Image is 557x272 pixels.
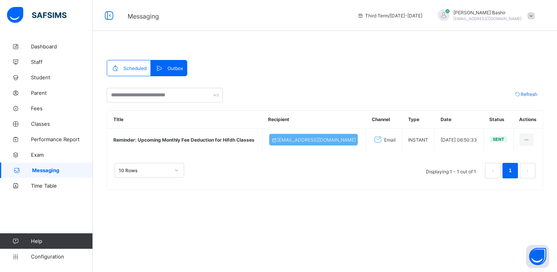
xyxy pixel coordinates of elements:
div: HamidBashir [430,9,538,22]
span: Email [384,137,396,143]
span: Help [31,238,92,244]
span: Performance Report [31,136,93,142]
span: Parent [31,90,93,96]
th: Channel [366,111,402,128]
button: Open asap [526,245,549,268]
th: Title [108,111,263,128]
span: Configuration [31,253,92,260]
td: [DATE] 06:50:33 [435,128,484,151]
li: Displaying 1 - 1 out of 1 [420,163,482,178]
th: Recipient [262,111,366,128]
span: Outbox [167,65,183,71]
td: INSTANT [402,128,435,151]
span: Classes [31,121,93,127]
span: Dashboard [31,43,93,50]
span: Refresh [521,91,537,97]
th: Actions [513,111,543,128]
span: Messaging [128,12,159,20]
th: Status [484,111,513,128]
span: Time Table [31,183,93,189]
th: Type [402,111,435,128]
div: reFreseh [508,88,543,100]
b: Reminder: Upcoming Monthly Fee Deduction for Hifdh Classes [113,137,255,143]
span: Exam [31,152,93,158]
th: Date [435,111,484,128]
li: 1 [502,163,518,178]
span: session/term information [357,13,422,19]
span: Student [31,74,93,80]
div: 10 Rows [119,168,170,173]
span: Sent [493,137,504,142]
span: Staff [31,59,93,65]
li: 上一页 [485,163,501,178]
span: [EMAIL_ADDRESS][DOMAIN_NAME] [271,137,356,143]
button: prev page [485,163,501,178]
button: next page [520,163,535,178]
i: Email Channel [372,135,383,144]
img: safsims [7,7,67,23]
a: 1 [506,166,514,176]
span: [PERSON_NAME] Bashir [453,10,522,15]
span: Messaging [32,167,93,173]
span: [EMAIL_ADDRESS][DOMAIN_NAME] [453,16,522,21]
span: Scheduled [123,65,147,71]
span: Fees [31,105,93,111]
li: 下一页 [520,163,535,178]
